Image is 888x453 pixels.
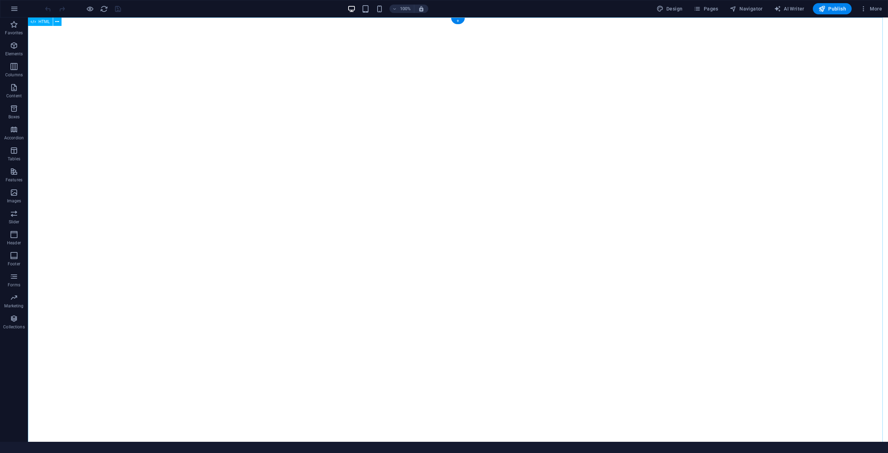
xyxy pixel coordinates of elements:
button: Click here to leave preview mode and continue editing [86,5,94,13]
div: + [451,18,465,24]
button: Publish [813,3,852,14]
span: Pages [694,5,718,12]
p: Forms [8,282,20,288]
button: 100% [389,5,414,13]
button: Design [654,3,686,14]
span: HTML [38,20,50,24]
p: Collections [3,324,24,330]
span: Design [657,5,683,12]
p: Columns [5,72,23,78]
p: Footer [8,261,20,267]
span: More [860,5,882,12]
button: reload [100,5,108,13]
div: Design (Ctrl+Alt+Y) [654,3,686,14]
h6: 100% [400,5,411,13]
p: Favorites [5,30,23,36]
button: Navigator [727,3,766,14]
p: Images [7,198,21,204]
p: Features [6,177,22,183]
p: Content [6,93,22,99]
i: Reload page [100,5,108,13]
p: Slider [9,219,20,225]
i: On resize automatically adjust zoom level to fit chosen device. [418,6,424,12]
button: AI Writer [771,3,807,14]
p: Header [7,240,21,246]
span: Navigator [730,5,763,12]
button: Pages [691,3,721,14]
p: Elements [5,51,23,57]
span: Publish [818,5,846,12]
p: Marketing [4,303,23,309]
span: AI Writer [774,5,804,12]
p: Tables [8,156,20,162]
button: More [857,3,885,14]
p: Boxes [8,114,20,120]
p: Accordion [4,135,24,141]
